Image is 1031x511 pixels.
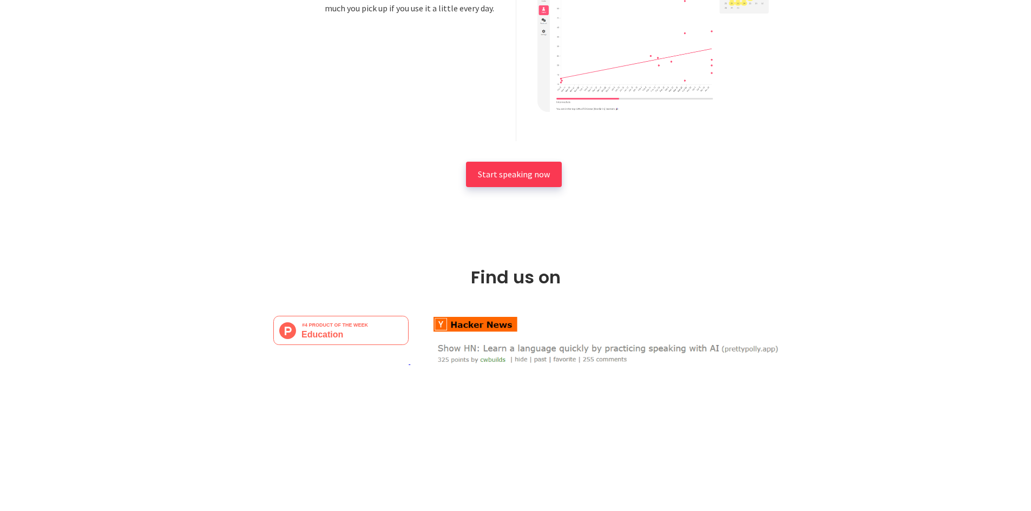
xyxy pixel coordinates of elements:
a: Start speaking now [466,162,562,187]
img: Hacker News [432,315,779,364]
h2: Find us on [8,266,1023,289]
span: Start speaking now [478,169,550,180]
img: PollyTalks • Learn a language quickly by practicing speaking with AI | Product Hunt [273,316,409,345]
